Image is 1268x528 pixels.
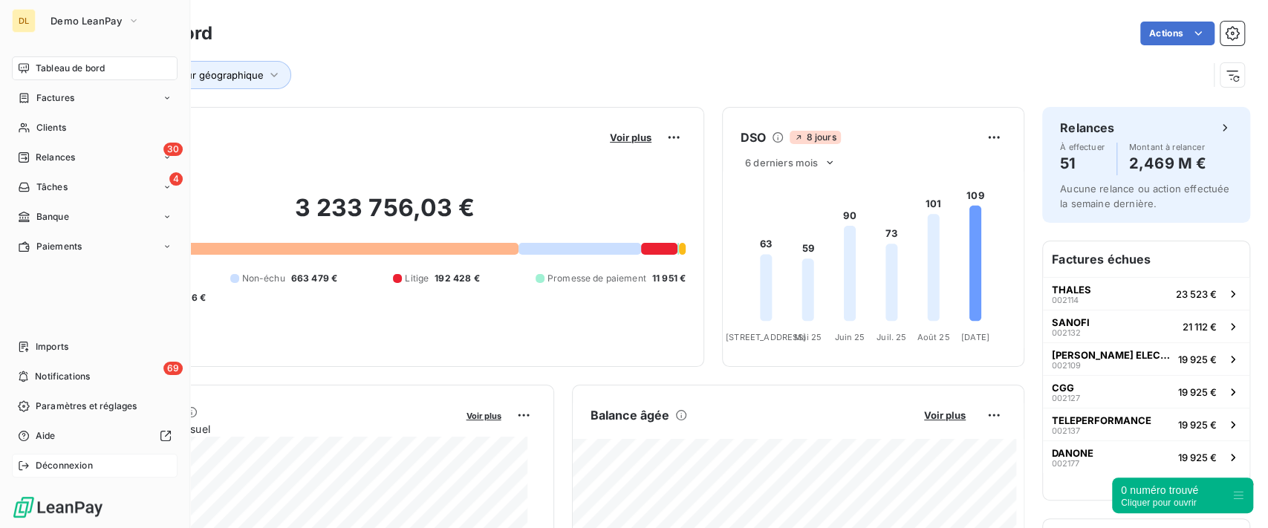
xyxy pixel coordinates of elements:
span: DANONE [1052,447,1093,459]
span: THALES [1052,284,1091,296]
tspan: Mai 25 [794,331,822,342]
span: Voir plus [466,411,501,421]
tspan: Juil. 25 [877,331,906,342]
span: 4 [169,172,183,186]
span: 002132 [1052,328,1081,337]
span: SANOFI [1052,316,1090,328]
span: Secteur géographique [160,69,264,81]
button: DANONE00217719 925 € [1043,440,1249,473]
span: 002177 [1052,459,1079,468]
span: 30 [163,143,183,156]
span: 002137 [1052,426,1080,435]
button: Actions [1140,22,1215,45]
span: Imports [36,340,68,353]
span: Promesse de paiement [547,272,646,285]
span: 19 925 € [1178,353,1217,365]
span: 6 derniers mois [745,157,818,169]
tspan: Août 25 [917,331,949,342]
button: Voir plus [462,408,506,422]
tspan: [STREET_ADDRESS] [726,331,806,342]
span: 21 112 € [1183,321,1217,333]
button: [PERSON_NAME] ELECTRIC00210919 925 € [1043,342,1249,375]
span: TELEPERFORMANCE [1052,414,1151,426]
span: Voir plus [924,409,966,421]
span: 23 523 € [1176,288,1217,300]
span: 002109 [1052,361,1081,370]
span: 19 925 € [1178,452,1217,463]
span: 19 925 € [1178,386,1217,398]
span: Tableau de bord [36,62,105,75]
button: Voir plus [920,408,970,422]
h6: Relances [1060,119,1114,137]
span: À effectuer [1060,143,1105,151]
span: Banque [36,210,69,224]
h6: DSO [741,128,766,146]
span: Demo LeanPay [51,15,122,27]
a: Aide [12,424,178,448]
span: Montant à relancer [1129,143,1206,151]
span: 002127 [1052,394,1080,402]
button: THALES00211423 523 € [1043,277,1249,310]
span: Notifications [35,370,90,383]
tspan: Juin 25 [834,331,865,342]
h4: 51 [1060,151,1105,175]
tspan: [DATE] [961,331,989,342]
span: Aide [36,429,56,443]
span: 69 [163,362,183,375]
span: Clients [36,121,66,134]
span: Paiements [36,240,82,253]
span: 663 479 € [291,272,337,285]
span: Factures [36,91,74,105]
button: Voir plus [605,131,656,144]
span: Relances [36,151,75,164]
span: Non-échu [242,272,285,285]
span: Voir plus [610,131,651,143]
span: CGG [1052,382,1074,394]
span: 192 428 € [435,272,479,285]
span: [PERSON_NAME] ELECTRIC [1052,349,1172,361]
h4: 2,469 M € [1129,151,1206,175]
span: Déconnexion [36,459,93,472]
span: 8 jours [790,131,840,144]
span: Chiffre d'affaires mensuel [84,421,456,437]
span: 11 951 € [652,272,686,285]
span: Aucune relance ou action effectuée la semaine dernière. [1060,183,1229,209]
h6: Factures échues [1043,241,1249,277]
button: CGG00212719 925 € [1043,375,1249,408]
span: 002114 [1052,296,1079,304]
span: 19 925 € [1178,419,1217,431]
span: Paramètres et réglages [36,400,137,413]
h6: Balance âgée [591,406,670,424]
div: DL [12,9,36,33]
button: SANOFI00213221 112 € [1043,310,1249,342]
h2: 3 233 756,03 € [84,193,686,238]
span: Tâches [36,180,68,194]
button: Secteur géographique [139,61,291,89]
span: Litige [405,272,429,285]
img: Logo LeanPay [12,495,104,519]
button: TELEPERFORMANCE00213719 925 € [1043,408,1249,440]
